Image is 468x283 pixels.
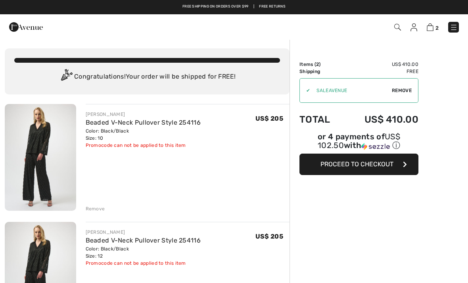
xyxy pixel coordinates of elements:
td: Items ( ) [299,61,343,68]
div: or 4 payments of with [299,133,418,151]
img: My Info [410,23,417,31]
a: Beaded V-Neck Pullover Style 254116 [86,237,201,244]
td: US$ 410.00 [343,106,418,133]
span: Remove [392,87,412,94]
div: or 4 payments ofUS$ 102.50withSezzle Click to learn more about Sezzle [299,133,418,154]
img: Congratulation2.svg [58,69,74,85]
td: Free [343,68,418,75]
span: 2 [435,25,439,31]
div: Promocode can not be applied to this item [86,260,201,267]
span: US$ 205 [255,115,283,122]
div: [PERSON_NAME] [86,229,201,236]
span: | [253,4,254,10]
td: US$ 410.00 [343,61,418,68]
td: Total [299,106,343,133]
div: Promocode can not be applied to this item [86,142,201,149]
span: 2 [316,62,319,67]
span: Proceed to Checkout [320,160,393,168]
div: Congratulations! Your order will be shipped for FREE! [14,69,280,85]
button: Proceed to Checkout [299,154,418,175]
a: Free shipping on orders over $99 [182,4,249,10]
input: Promo code [310,79,392,102]
a: 1ère Avenue [9,23,43,30]
div: Color: Black/Black Size: 10 [86,127,201,142]
a: 2 [427,22,439,32]
img: Search [394,24,401,31]
span: US$ 205 [255,233,283,240]
img: Beaded V-Neck Pullover Style 254116 [5,104,76,211]
img: Menu [450,23,458,31]
div: Remove [86,205,105,212]
img: 1ère Avenue [9,19,43,35]
div: Color: Black/Black Size: 12 [86,245,201,260]
span: US$ 102.50 [318,132,400,150]
td: Shipping [299,68,343,75]
img: Shopping Bag [427,23,433,31]
div: [PERSON_NAME] [86,111,201,118]
div: ✔ [300,87,310,94]
a: Beaded V-Neck Pullover Style 254116 [86,119,201,126]
a: Free Returns [259,4,286,10]
img: Sezzle [361,143,390,150]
